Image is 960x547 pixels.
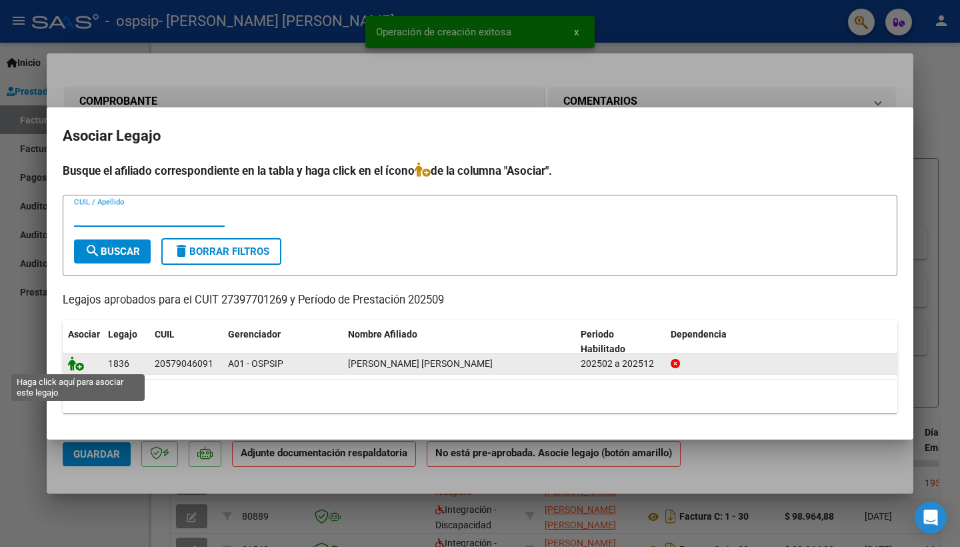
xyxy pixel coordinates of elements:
datatable-header-cell: Dependencia [665,320,898,364]
div: 20579046091 [155,356,213,372]
datatable-header-cell: Legajo [103,320,149,364]
mat-icon: search [85,243,101,259]
span: CUIL [155,329,175,340]
datatable-header-cell: Periodo Habilitado [575,320,665,364]
div: 202502 a 202512 [581,356,660,372]
span: Legajo [108,329,137,340]
span: Buscar [85,245,140,257]
span: BURGOS GIAN GABRIEL [348,358,493,369]
button: Borrar Filtros [161,238,281,265]
mat-icon: delete [173,243,189,259]
h4: Busque el afiliado correspondiente en la tabla y haga click en el ícono de la columna "Asociar". [63,162,897,179]
span: Asociar [68,329,100,340]
datatable-header-cell: Gerenciador [223,320,343,364]
span: 1836 [108,358,129,369]
datatable-header-cell: Nombre Afiliado [343,320,575,364]
h2: Asociar Legajo [63,123,897,149]
p: Legajos aprobados para el CUIT 27397701269 y Período de Prestación 202509 [63,292,897,309]
span: Borrar Filtros [173,245,269,257]
span: A01 - OSPSIP [228,358,283,369]
span: Periodo Habilitado [581,329,625,355]
span: Dependencia [671,329,727,340]
datatable-header-cell: CUIL [149,320,223,364]
div: Open Intercom Messenger [915,502,947,534]
button: Buscar [74,239,151,263]
div: 1 registros [63,380,897,413]
span: Nombre Afiliado [348,329,417,340]
datatable-header-cell: Asociar [63,320,103,364]
span: Gerenciador [228,329,281,340]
